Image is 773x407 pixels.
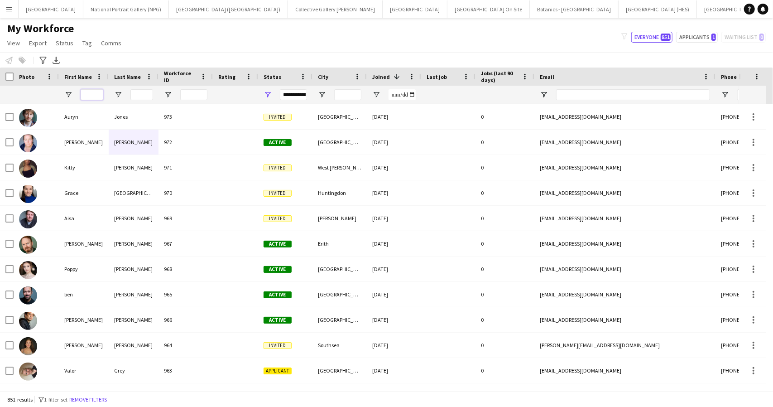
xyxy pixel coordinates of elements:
[158,257,213,281] div: 968
[264,114,292,121] span: Invited
[534,307,715,332] div: [EMAIL_ADDRESS][DOMAIN_NAME]
[534,104,715,129] div: [EMAIL_ADDRESS][DOMAIN_NAME]
[367,206,421,231] div: [DATE]
[130,89,153,100] input: Last Name Filter Input
[158,155,213,180] div: 971
[721,91,729,99] button: Open Filter Menu
[367,180,421,205] div: [DATE]
[114,73,141,80] span: Last Name
[475,282,534,307] div: 0
[475,104,534,129] div: 0
[264,190,292,197] span: Invited
[556,89,710,100] input: Email Filter Input
[264,165,292,171] span: Invited
[367,104,421,129] div: [DATE]
[109,333,158,358] div: [PERSON_NAME]
[59,282,109,307] div: ben
[19,286,37,305] img: ben keenan
[64,91,72,99] button: Open Filter Menu
[318,73,328,80] span: City
[180,89,207,100] input: Workforce ID Filter Input
[534,333,715,358] div: [PERSON_NAME][EMAIL_ADDRESS][DOMAIN_NAME]
[79,37,96,49] a: Tag
[312,180,367,205] div: Huntingdon
[367,307,421,332] div: [DATE]
[59,155,109,180] div: Kitty
[475,257,534,281] div: 0
[264,73,281,80] span: Status
[540,73,554,80] span: Email
[97,37,125,49] a: Comms
[530,0,619,18] button: Botanics - [GEOGRAPHIC_DATA]
[334,89,361,100] input: City Filter Input
[711,34,716,41] span: 1
[475,333,534,358] div: 0
[475,231,534,256] div: 0
[19,337,37,355] img: Lottie Fielder
[109,358,158,383] div: Grey
[59,206,109,231] div: Aisa
[218,73,235,80] span: Rating
[109,180,158,205] div: [GEOGRAPHIC_DATA]
[721,73,737,80] span: Phone
[312,206,367,231] div: [PERSON_NAME]
[19,160,37,178] img: Kitty Mason
[59,333,109,358] div: [PERSON_NAME]
[534,257,715,281] div: [EMAIL_ADDRESS][DOMAIN_NAME]
[367,231,421,256] div: [DATE]
[19,363,37,381] img: Valor Grey
[367,257,421,281] div: [DATE]
[19,0,83,18] button: [GEOGRAPHIC_DATA]
[109,307,158,332] div: [PERSON_NAME]
[19,312,37,330] img: Jonathan Lloyd
[264,91,272,99] button: Open Filter Menu
[19,73,34,80] span: Photo
[264,241,292,247] span: Active
[109,206,158,231] div: [PERSON_NAME]
[264,291,292,298] span: Active
[676,32,718,43] button: Applicants1
[534,282,715,307] div: [EMAIL_ADDRESS][DOMAIN_NAME]
[158,358,213,383] div: 963
[38,55,48,66] app-action-btn: Advanced filters
[631,32,672,43] button: Everyone851
[19,134,37,152] img: Diane Webb
[109,104,158,129] div: Jones
[29,39,47,47] span: Export
[264,317,292,324] span: Active
[475,130,534,155] div: 0
[312,257,367,281] div: [GEOGRAPHIC_DATA]
[158,180,213,205] div: 970
[158,206,213,231] div: 969
[367,130,421,155] div: [DATE]
[619,0,697,18] button: [GEOGRAPHIC_DATA] (HES)
[158,307,213,332] div: 966
[372,91,380,99] button: Open Filter Menu
[534,130,715,155] div: [EMAIL_ADDRESS][DOMAIN_NAME]
[534,206,715,231] div: [EMAIL_ADDRESS][DOMAIN_NAME]
[427,73,447,80] span: Last job
[81,89,103,100] input: First Name Filter Input
[475,358,534,383] div: 0
[164,70,197,83] span: Workforce ID
[661,34,671,41] span: 851
[383,0,447,18] button: [GEOGRAPHIC_DATA]
[475,180,534,205] div: 0
[158,104,213,129] div: 973
[19,185,37,203] img: Grace Fairhurst
[481,70,518,83] span: Jobs (last 90 days)
[475,307,534,332] div: 0
[264,342,292,349] span: Invited
[51,55,62,66] app-action-btn: Export XLSX
[109,155,158,180] div: [PERSON_NAME]
[264,139,292,146] span: Active
[534,231,715,256] div: [EMAIL_ADDRESS][DOMAIN_NAME]
[158,333,213,358] div: 964
[19,210,37,228] img: Aisa Nerva-Culley
[534,155,715,180] div: [EMAIL_ADDRESS][DOMAIN_NAME]
[389,89,416,100] input: Joined Filter Input
[534,358,715,383] div: [EMAIL_ADDRESS][DOMAIN_NAME]
[312,358,367,383] div: [GEOGRAPHIC_DATA]
[25,37,50,49] a: Export
[114,91,122,99] button: Open Filter Menu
